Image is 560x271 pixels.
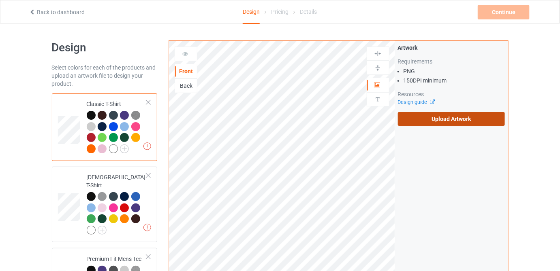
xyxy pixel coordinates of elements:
[374,95,382,103] img: svg%3E%0A
[52,93,158,161] div: Classic T-Shirt
[374,64,382,72] img: svg%3E%0A
[398,44,505,52] div: Artwork
[398,99,435,105] a: Design guide
[52,167,158,242] div: [DEMOGRAPHIC_DATA] T-Shirt
[52,40,158,55] h1: Design
[398,90,505,98] div: Resources
[87,100,147,152] div: Classic T-Shirt
[143,224,151,231] img: exclamation icon
[29,9,85,15] a: Back to dashboard
[404,76,505,85] li: 150 DPI minimum
[87,173,147,234] div: [DEMOGRAPHIC_DATA] T-Shirt
[300,0,317,23] div: Details
[175,82,197,90] div: Back
[404,67,505,75] li: PNG
[98,226,107,235] img: svg+xml;base64,PD94bWwgdmVyc2lvbj0iMS4wIiBlbmNvZGluZz0iVVRGLTgiPz4KPHN2ZyB3aWR0aD0iMjJweCIgaGVpZ2...
[271,0,289,23] div: Pricing
[398,57,505,66] div: Requirements
[52,64,158,88] div: Select colors for each of the products and upload an artwork file to design your product.
[243,0,260,24] div: Design
[374,50,382,57] img: svg%3E%0A
[175,67,197,75] div: Front
[131,111,140,120] img: heather_texture.png
[398,112,505,126] label: Upload Artwork
[120,144,129,153] img: svg+xml;base64,PD94bWwgdmVyc2lvbj0iMS4wIiBlbmNvZGluZz0iVVRGLTgiPz4KPHN2ZyB3aWR0aD0iMjJweCIgaGVpZ2...
[143,142,151,150] img: exclamation icon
